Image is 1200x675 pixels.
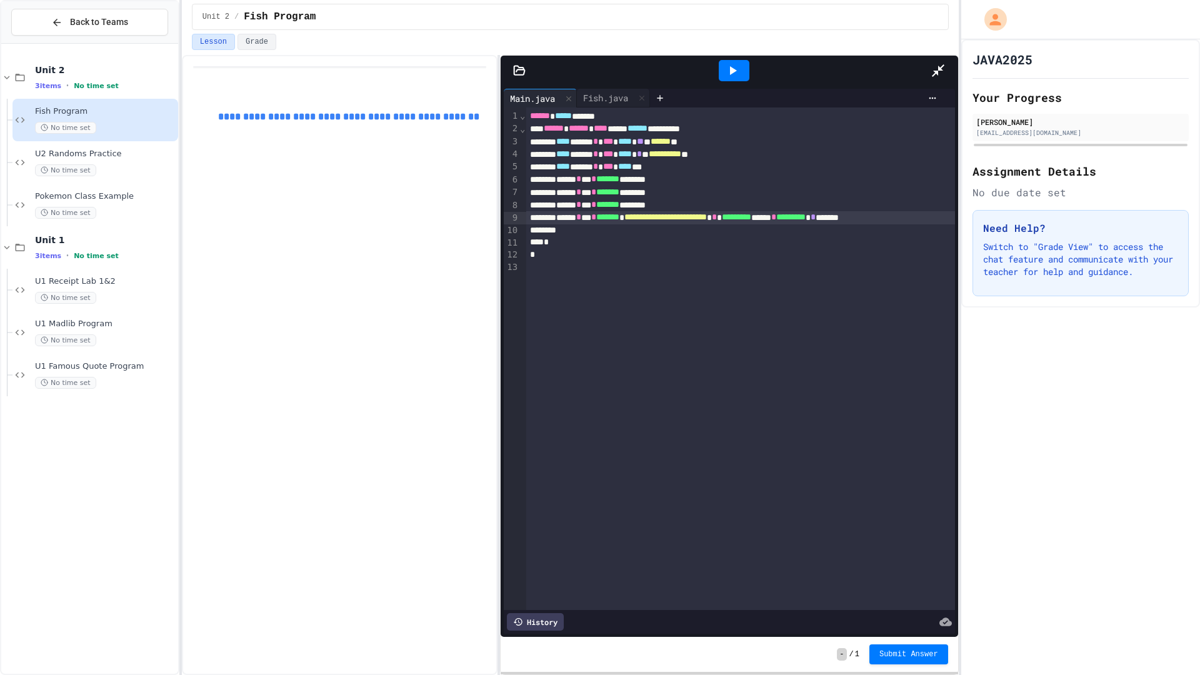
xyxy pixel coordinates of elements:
div: [PERSON_NAME] [976,116,1185,127]
span: No time set [74,252,119,260]
div: [EMAIL_ADDRESS][DOMAIN_NAME] [976,128,1185,137]
span: No time set [35,207,96,219]
span: Fold line [519,111,526,121]
div: 13 [504,261,519,274]
div: 6 [504,174,519,186]
div: Main.java [504,89,577,107]
p: Switch to "Grade View" to access the chat feature and communicate with your teacher for help and ... [983,241,1178,278]
span: - [837,648,846,661]
span: Back to Teams [70,16,128,29]
h3: Need Help? [983,221,1178,236]
div: 8 [504,199,519,212]
span: 1 [855,649,859,659]
h2: Assignment Details [972,162,1189,180]
div: 7 [504,186,519,199]
div: Fish.java [577,89,650,107]
span: No time set [35,122,96,134]
span: Unit 2 [202,12,229,22]
span: Submit Answer [879,649,938,659]
span: 3 items [35,252,61,260]
span: No time set [35,164,96,176]
div: 3 [504,136,519,148]
div: 2 [504,122,519,135]
span: / [234,12,239,22]
span: • [66,251,69,261]
button: Grade [237,34,276,50]
span: U1 Famous Quote Program [35,361,176,372]
button: Submit Answer [869,644,948,664]
span: Unit 1 [35,234,176,246]
span: No time set [35,377,96,389]
div: No due date set [972,185,1189,200]
span: / [849,649,854,659]
div: History [507,613,564,631]
span: No time set [35,334,96,346]
span: Fold line [519,124,526,134]
span: • [66,81,69,91]
div: My Account [971,5,1010,34]
span: Fish Program [244,9,316,24]
span: 3 items [35,82,61,90]
span: No time set [35,292,96,304]
h1: JAVA2025 [972,51,1032,68]
span: U1 Madlib Program [35,319,176,329]
div: 1 [504,110,519,122]
span: Fish Program [35,106,176,117]
button: Lesson [192,34,235,50]
div: 9 [504,212,519,224]
span: Unit 2 [35,64,176,76]
span: No time set [74,82,119,90]
span: Pokemon Class Example [35,191,176,202]
div: 11 [504,237,519,249]
span: U1 Receipt Lab 1&2 [35,276,176,287]
div: 4 [504,148,519,161]
div: 10 [504,224,519,237]
div: Main.java [504,92,561,105]
button: Back to Teams [11,9,168,36]
span: U2 Randoms Practice [35,149,176,159]
div: 12 [504,249,519,261]
div: 5 [504,161,519,173]
div: Fish.java [577,91,634,104]
h2: Your Progress [972,89,1189,106]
